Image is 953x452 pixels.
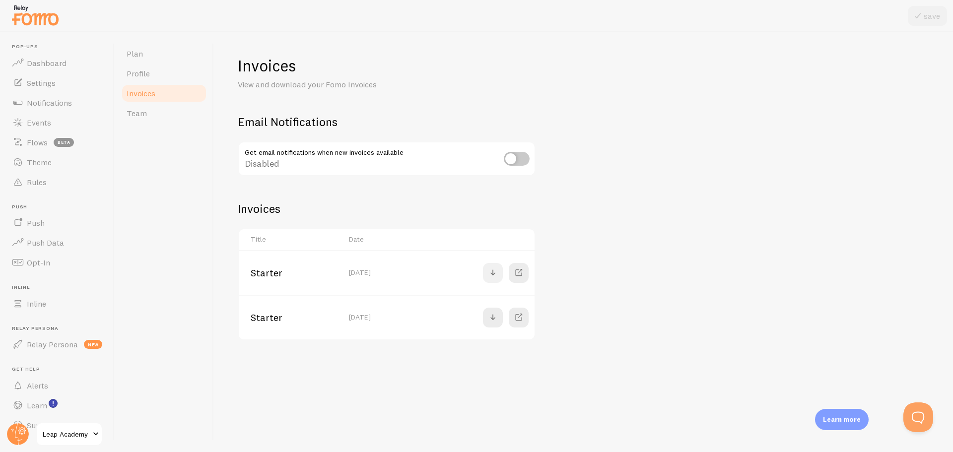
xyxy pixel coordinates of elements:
a: Settings [6,73,108,93]
a: Rules [6,172,108,192]
h2: Invoices [238,201,929,216]
a: Profile [121,64,207,83]
a: Relay Persona new [6,334,108,354]
a: Leap Academy [36,422,103,446]
a: Learn [6,395,108,415]
span: Leap Academy [43,428,90,440]
span: Alerts [27,381,48,390]
span: Relay Persona [12,325,108,332]
span: Plan [127,49,143,59]
td: [DATE] [343,295,414,339]
a: Opt-In [6,253,108,272]
a: Events [6,113,108,132]
span: Pop-ups [12,44,108,50]
a: Theme [6,152,108,172]
span: Events [27,118,51,128]
td: [DATE] [343,250,414,295]
a: Support [6,415,108,435]
iframe: Help Scout Beacon - Open [903,402,933,432]
span: Push [12,204,108,210]
a: Alerts [6,376,108,395]
th: Date [343,229,414,250]
span: Invoices [127,88,155,98]
span: Inline [27,299,46,309]
span: Support [27,420,56,430]
div: Learn more [815,409,869,430]
a: Notifications [6,93,108,113]
a: Push [6,213,108,233]
span: new [84,340,102,349]
a: Inline [6,294,108,314]
span: beta [54,138,74,147]
img: fomo-relay-logo-orange.svg [10,2,60,28]
h1: Invoices [238,56,929,76]
span: Dashboard [27,58,67,68]
td: Starter [239,295,343,339]
span: Profile [127,68,150,78]
p: Learn more [823,415,861,424]
span: Learn [27,400,47,410]
a: Flows beta [6,132,108,152]
span: Push [27,218,45,228]
span: Relay Persona [27,339,78,349]
div: Disabled [238,141,536,178]
span: Team [127,108,147,118]
a: Dashboard [6,53,108,73]
td: Starter [239,250,343,295]
span: Opt-In [27,258,50,267]
span: Theme [27,157,52,167]
span: Notifications [27,98,72,108]
span: Get Help [12,366,108,373]
th: Title [239,229,343,250]
span: Rules [27,177,47,187]
a: Team [121,103,207,123]
a: Invoices [121,83,207,103]
span: Inline [12,284,108,291]
span: Flows [27,137,48,147]
span: Push Data [27,238,64,248]
span: Settings [27,78,56,88]
a: Plan [121,44,207,64]
a: Push Data [6,233,108,253]
svg: <p>Watch New Feature Tutorials!</p> [49,399,58,408]
h2: Email Notifications [238,114,536,129]
p: View and download your Fomo Invoices [238,79,476,90]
